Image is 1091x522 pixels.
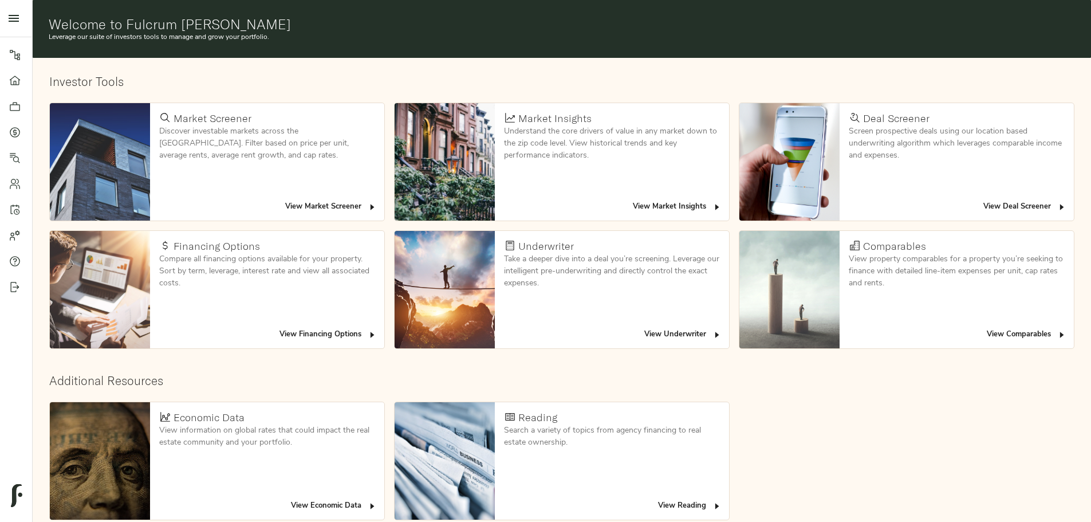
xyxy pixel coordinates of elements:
p: Search a variety of topics from agency financing to real estate ownership. [504,425,720,449]
span: View Comparables [987,328,1066,342]
img: logo [11,484,22,507]
img: Deal Screener [739,103,840,221]
span: View Underwriter [644,328,722,342]
button: View Underwriter [641,326,724,344]
h4: Reading [518,411,557,424]
span: View Economic Data [291,500,377,513]
h4: Underwriter [518,240,574,253]
h4: Market Insights [518,112,592,125]
p: Take a deeper dive into a deal you’re screening. Leverage our intelligent pre-underwriting and di... [504,253,720,289]
img: Market Screener [50,103,150,221]
h2: Investor Tools [49,74,1074,89]
button: View Market Screener [282,198,380,216]
p: Discover investable markets across the [GEOGRAPHIC_DATA]. Filter based on price per unit, average... [159,125,375,162]
button: View Deal Screener [980,198,1069,216]
span: View Reading [658,500,722,513]
h2: Additional Resources [49,374,1074,388]
span: View Market Screener [285,201,377,214]
span: View Market Insights [633,201,722,214]
img: Economic Data [50,402,150,520]
button: View Market Insights [630,198,724,216]
img: Comparables [739,231,840,348]
img: Financing Options [50,231,150,348]
button: View Financing Options [277,326,380,344]
img: Reading [395,402,495,520]
h4: Comparables [863,240,926,253]
img: Market Insights [395,103,495,221]
h4: Deal Screener [863,112,929,125]
button: View Comparables [984,326,1069,344]
p: Understand the core drivers of value in any market down to the zip code level. View historical tr... [504,125,720,162]
span: View Financing Options [279,328,377,342]
p: Compare all financing options available for your property. Sort by term, leverage, interest rate ... [159,253,375,289]
span: View Deal Screener [983,201,1066,214]
h4: Financing Options [174,240,260,253]
h4: Economic Data [174,411,245,424]
img: Underwriter [395,231,495,348]
p: View information on global rates that could impact the real estate community and your portfolio. [159,425,375,449]
h4: Market Screener [174,112,251,125]
h1: Welcome to Fulcrum [PERSON_NAME] [49,16,1076,32]
p: Screen prospective deals using our location based underwriting algorithm which leverages comparab... [849,125,1065,162]
p: Leverage our suite of investors tools to manage and grow your portfolio. [49,32,1076,42]
button: View Economic Data [288,497,380,515]
button: View Reading [655,497,724,515]
p: View property comparables for a property you’re seeking to finance with detailed line-item expens... [849,253,1065,289]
